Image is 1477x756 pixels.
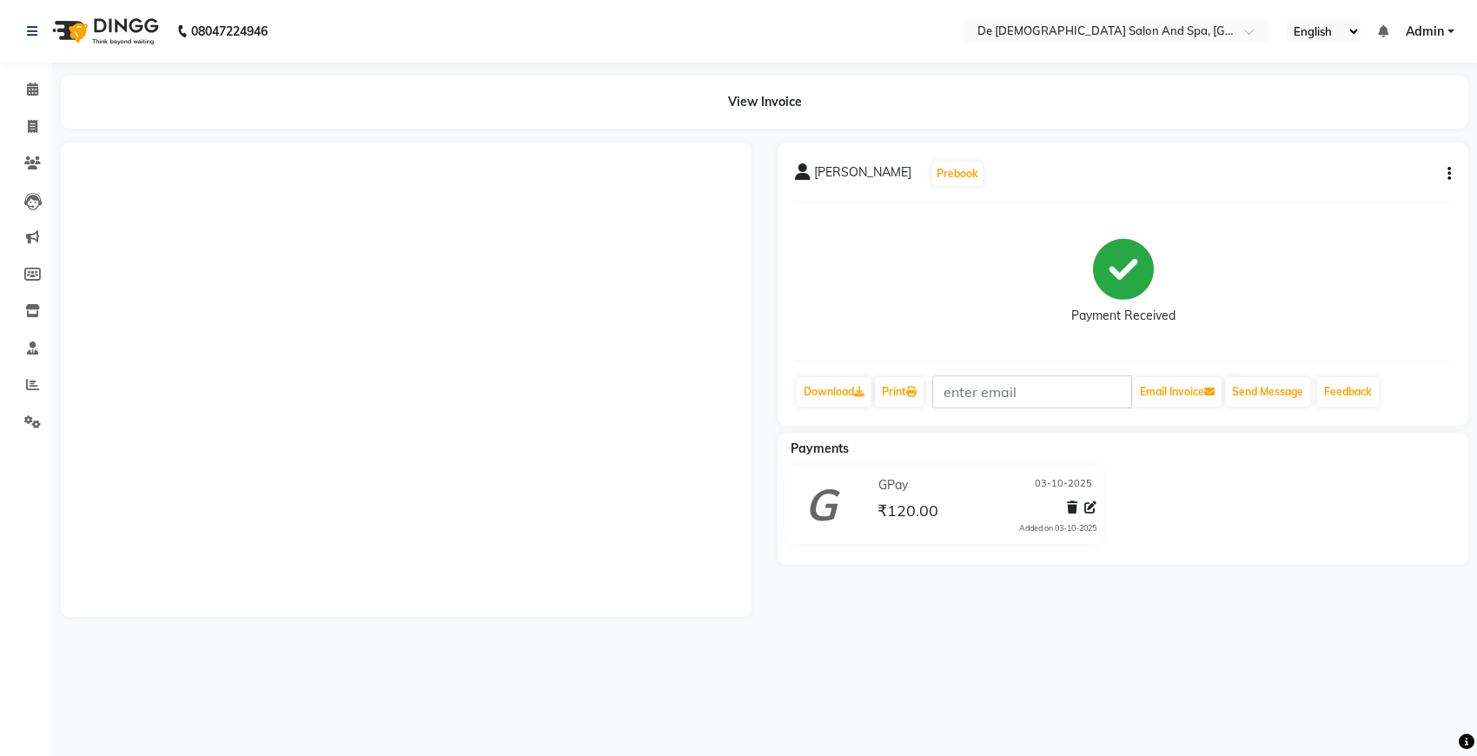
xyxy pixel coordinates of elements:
input: enter email [932,375,1132,408]
span: Payments [791,441,849,456]
span: 03-10-2025 [1035,476,1092,494]
div: Payment Received [1071,307,1176,325]
a: Feedback [1317,377,1379,407]
div: View Invoice [61,76,1468,129]
button: Email Invoice [1133,377,1222,407]
b: 08047224946 [191,7,268,56]
a: Download [797,377,871,407]
button: Prebook [932,162,983,186]
span: Admin [1406,23,1444,41]
a: Print [875,377,924,407]
span: GPay [878,476,908,494]
div: Added on 03-10-2025 [1019,522,1096,534]
img: logo [44,7,163,56]
button: Send Message [1225,377,1310,407]
span: [PERSON_NAME] [814,163,911,188]
span: ₹120.00 [878,501,938,525]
